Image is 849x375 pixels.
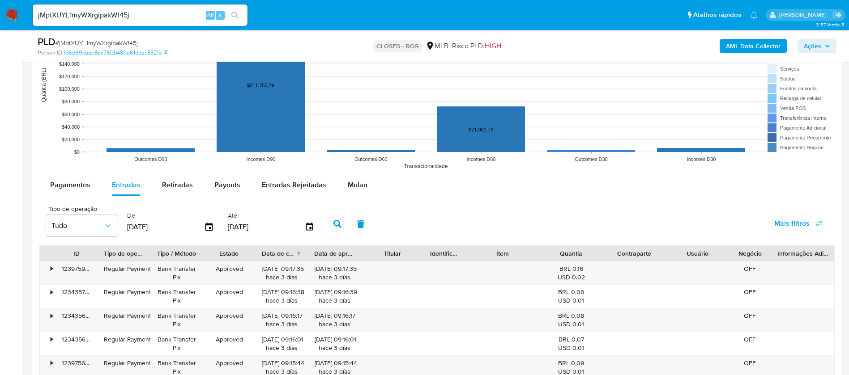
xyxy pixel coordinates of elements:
span: HIGH [485,41,501,51]
a: Notificações [750,11,758,19]
b: Person ID [38,49,62,57]
span: # jMptXUYL1myWXrgipakWf45j [55,38,138,47]
span: Risco PLD: [452,41,501,51]
span: s [219,11,222,19]
span: Atalhos rápidos [693,10,741,20]
b: PLD [38,34,55,49]
span: Alt [207,11,214,19]
button: search-icon [226,9,244,21]
p: adriano.brito@mercadolivre.com [779,11,830,19]
a: fd6d69caae8ac760b480a61dbac832fb [64,49,167,57]
input: Pesquise usuários ou casos... [33,9,247,21]
span: Ações [804,39,821,53]
div: MLB [426,41,448,51]
span: 3.157.1-hotfix-5 [816,21,845,28]
button: AML Data Collector [720,39,787,53]
p: CLOSED - ROS [373,40,422,52]
button: Ações [798,39,836,53]
a: Sair [833,10,842,20]
b: AML Data Collector [726,39,781,53]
